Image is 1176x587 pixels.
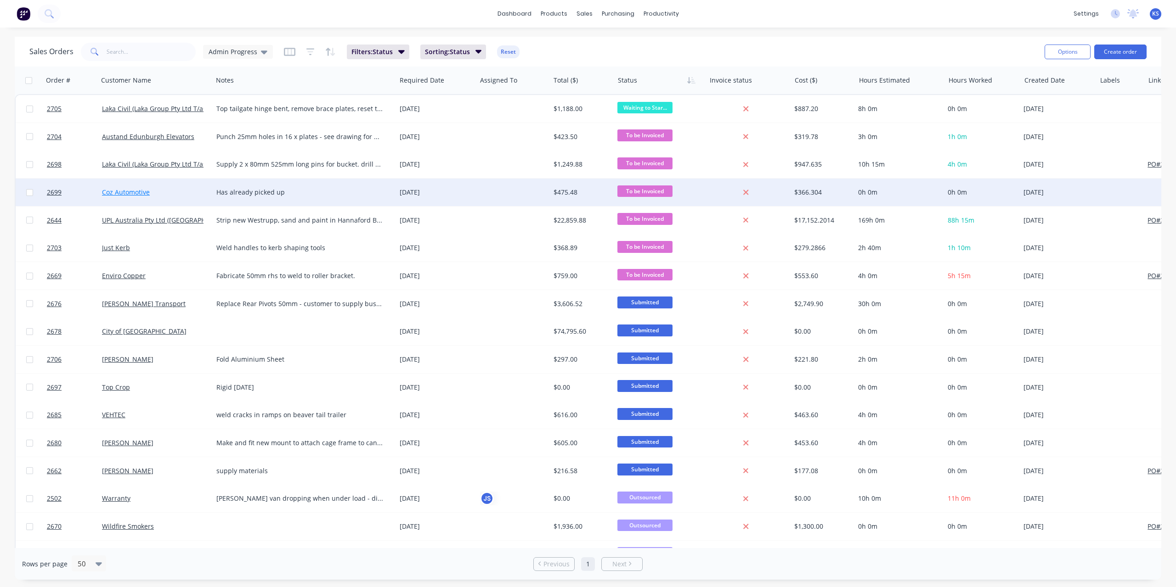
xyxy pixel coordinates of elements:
button: PO#2738 [1148,522,1175,531]
a: 2703 [47,234,102,262]
span: Outsourced [617,520,673,531]
div: Top tailgate hinge bent, remove brace plates, reset tailgate and re install bracing [216,104,384,113]
a: [PERSON_NAME] Transport [102,299,186,308]
div: $22,859.88 [554,216,607,225]
div: $947.635 [794,160,848,169]
div: settings [1069,7,1103,21]
span: 0h 0m [948,466,967,475]
span: Filters: Status [351,47,393,56]
div: 4h 0m [858,271,936,280]
div: Customer Name [101,76,151,85]
a: 2704 [47,123,102,151]
span: 2680 [47,438,62,447]
div: $0.00 [794,494,848,503]
span: 5h 15m [948,271,971,280]
div: 0h 0m [858,327,936,336]
span: 2669 [47,271,62,280]
div: 8h 0m [858,104,936,113]
div: Has already picked up [216,188,384,197]
div: [DATE] [1023,188,1092,197]
span: To be Invoiced [617,269,673,280]
span: 1h 0m [948,132,967,141]
span: To be Invoiced [617,129,673,141]
a: 2685 [47,401,102,429]
div: Rigid [DATE] [216,383,384,392]
span: Admin Progress [209,47,257,56]
a: City of [GEOGRAPHIC_DATA] [102,327,187,335]
span: 2685 [47,410,62,419]
div: Supply 2 x 80mm 525mm long pins for bucket. drill 20mm hole for locating bolts in 1 end [216,160,384,169]
div: Labels [1100,76,1120,85]
div: $0.00 [554,383,607,392]
div: 0h 0m [858,466,936,475]
div: products [536,7,572,21]
div: $605.00 [554,438,607,447]
a: Just Kerb [102,243,130,252]
div: [DATE] [400,522,473,531]
span: 11h 0m [948,494,971,503]
div: weld cracks in ramps on beaver tail trailer [216,410,384,419]
div: $0.00 [794,327,848,336]
span: 0h 0m [948,522,967,531]
div: [DATE] [1023,132,1092,141]
span: 2706 [47,355,62,364]
div: $1,249.88 [554,160,607,169]
div: [DATE] [1023,327,1092,336]
span: 2676 [47,299,62,308]
button: Sorting:Status [420,45,486,59]
button: JS [480,492,494,505]
div: Hours Worked [949,76,992,85]
span: 2502 [47,494,62,503]
div: $216.58 [554,466,607,475]
a: 2662 [47,457,102,485]
div: $475.48 [554,188,607,197]
div: Make and fit new mount to attach cage frame to canopy racks on landcruiser ute [216,438,384,447]
div: 3h 0m [858,132,936,141]
div: $0.00 [794,383,848,392]
span: To be Invoiced [617,241,673,252]
div: 10h 15m [858,160,936,169]
div: $319.78 [794,132,848,141]
div: [DATE] [1023,522,1092,531]
div: Weld handles to kerb shaping tools [216,243,384,252]
div: 0h 0m [858,188,936,197]
div: $279.2866 [794,243,848,252]
div: [DATE] [400,243,473,252]
a: Enviro Copper [102,271,146,280]
div: Strip new Westrupp, sand and paint in Hannaford Blue (using 2 Pack paint) No allowance made to re... [216,216,384,225]
span: To be Invoiced [617,157,673,169]
div: $368.89 [554,243,607,252]
div: [DATE] [400,271,473,280]
span: Submitted [617,296,673,308]
input: Search... [107,43,196,61]
div: $2,749.90 [794,299,848,308]
div: [DATE] [400,494,473,503]
button: Reset [497,45,520,58]
div: [DATE] [1023,216,1092,225]
div: 2h 0m [858,355,936,364]
span: 0h 0m [948,327,967,335]
div: $177.08 [794,466,848,475]
div: 2h 40m [858,243,936,252]
div: $221.80 [794,355,848,364]
a: 2705 [47,95,102,123]
span: Previous [543,559,570,569]
span: 0h 0m [948,438,967,447]
a: [PERSON_NAME] [102,438,153,447]
div: Order # [46,76,70,85]
div: $616.00 [554,410,607,419]
div: sales [572,7,597,21]
div: $553.60 [794,271,848,280]
div: Hours Estimated [859,76,910,85]
div: [DATE] [1023,355,1092,364]
div: $17,152.2014 [794,216,848,225]
span: 2670 [47,522,62,531]
div: 30h 0m [858,299,936,308]
div: 169h 0m [858,216,936,225]
a: 2670 [47,513,102,540]
a: Page 1 is your current page [581,557,595,571]
div: [DATE] [400,355,473,364]
span: 0h 0m [948,299,967,308]
div: [DATE] [400,104,473,113]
